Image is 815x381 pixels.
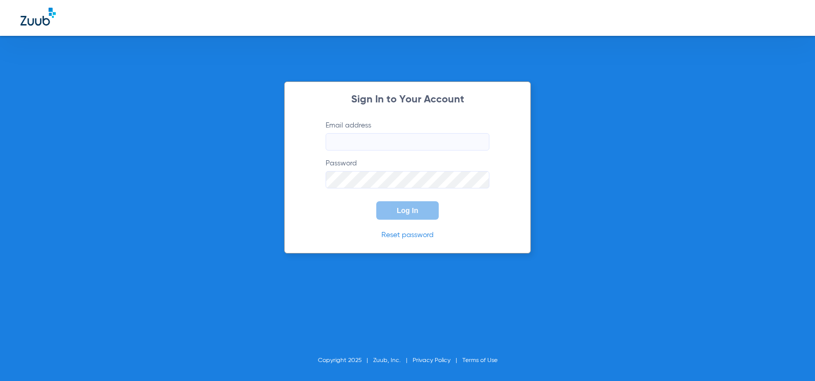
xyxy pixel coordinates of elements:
li: Copyright 2025 [318,355,373,366]
label: Password [326,158,489,188]
a: Reset password [381,231,434,239]
img: Zuub Logo [20,8,56,26]
a: Terms of Use [462,357,498,364]
h2: Sign In to Your Account [310,95,505,105]
input: Email address [326,133,489,151]
a: Privacy Policy [413,357,451,364]
button: Log In [376,201,439,220]
input: Password [326,171,489,188]
span: Log In [397,206,418,215]
label: Email address [326,120,489,151]
li: Zuub, Inc. [373,355,413,366]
